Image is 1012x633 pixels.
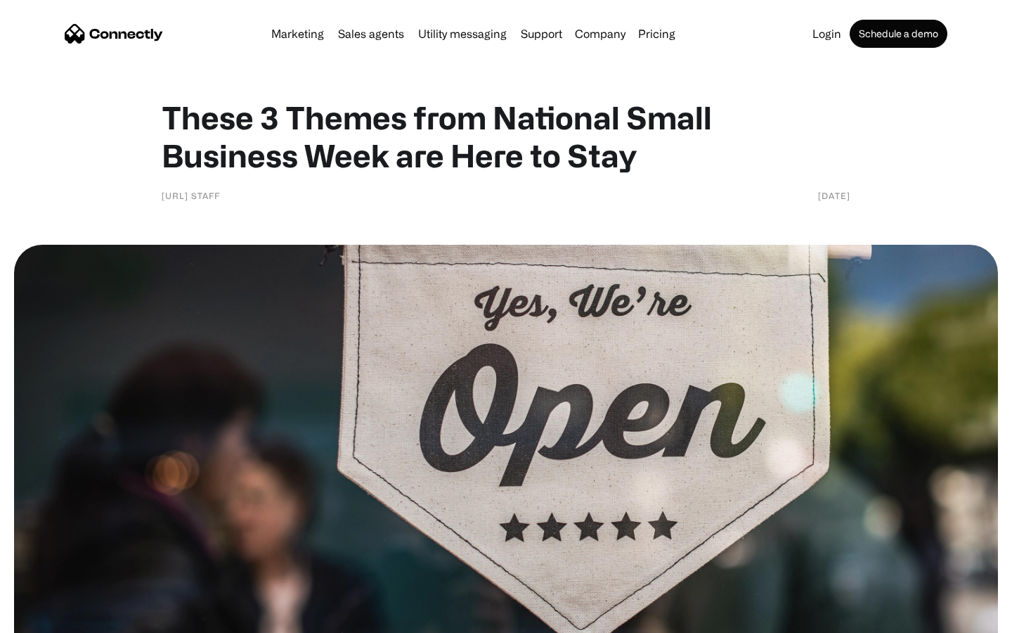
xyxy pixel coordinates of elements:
[575,24,625,44] div: Company
[162,188,220,203] div: [URL] Staff
[28,608,84,628] ul: Language list
[515,28,568,39] a: Support
[850,20,947,48] a: Schedule a demo
[818,188,850,203] div: [DATE]
[332,28,410,39] a: Sales agents
[632,28,681,39] a: Pricing
[162,98,850,174] h1: These 3 Themes from National Small Business Week are Here to Stay
[413,28,512,39] a: Utility messaging
[266,28,330,39] a: Marketing
[14,608,84,628] aside: Language selected: English
[807,28,847,39] a: Login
